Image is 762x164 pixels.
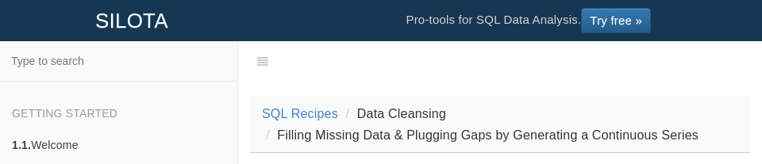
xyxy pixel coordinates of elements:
li: Data Cleansing [342,103,447,124]
input: Type to search [5,46,233,76]
a: SQL Recipes [262,107,338,120]
b: 1.1. [12,139,31,151]
a: SILOTA [83,1,180,40]
li: Pro-tools for SQL Data Analysis. [390,1,667,40]
a: Try free » [581,8,651,33]
li: Filling Missing Data & Plugging Gaps by Generating a Continuous Series [262,124,698,146]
